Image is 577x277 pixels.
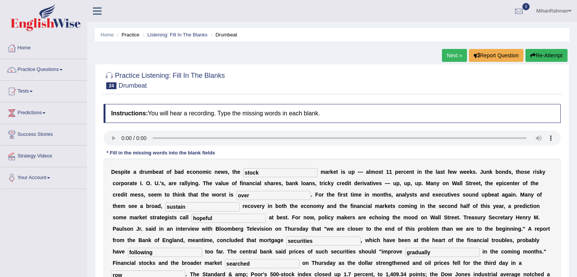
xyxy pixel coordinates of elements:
[141,192,144,198] b: s
[470,169,473,175] b: k
[167,192,170,198] b: o
[421,180,423,186] b: .
[531,180,533,186] b: t
[219,192,221,198] b: r
[164,180,166,186] b: ,
[188,192,190,198] b: t
[147,32,208,38] a: Listening: Fill In The Blanks
[417,169,419,175] b: i
[480,169,483,175] b: J
[141,180,143,186] b: .
[442,49,467,62] a: Next »
[496,180,499,186] b: e
[328,169,330,175] b: r
[252,180,255,186] b: c
[212,192,216,198] b: w
[132,180,134,186] b: t
[323,180,325,186] b: i
[111,110,148,116] b: Instructions:
[319,180,321,186] b: t
[225,259,299,268] input: blank
[192,180,195,186] b: n
[398,169,401,175] b: e
[340,180,341,186] b: r
[121,169,124,175] b: p
[221,180,223,186] b: l
[508,169,511,175] b: s
[154,192,157,198] b: e
[464,169,467,175] b: e
[535,169,536,175] b: i
[426,169,430,175] b: h
[306,180,309,186] b: a
[203,180,206,186] b: T
[502,169,505,175] b: n
[341,169,343,175] b: i
[516,169,518,175] b: t
[349,180,351,186] b: t
[209,180,212,186] b: e
[367,180,370,186] b: a
[104,150,218,157] div: * Fill in the missing words into the blank fields
[357,180,360,186] b: e
[467,169,470,175] b: e
[0,167,87,186] a: Your Account
[170,169,171,175] b: f
[348,180,349,186] b: i
[130,192,135,198] b: m
[505,169,509,175] b: d
[396,180,400,186] b: p
[154,180,158,186] b: U
[216,192,219,198] b: o
[342,180,345,186] b: e
[389,169,392,175] b: 1
[139,169,143,175] b: d
[249,180,253,186] b: n
[193,192,197,198] b: a
[118,192,121,198] b: e
[125,192,127,198] b: t
[358,169,363,175] b: —
[452,180,457,186] b: W
[418,169,422,175] b: n
[160,180,161,186] b: '
[267,180,270,186] b: h
[379,180,382,186] b: s
[206,192,209,198] b: e
[281,180,283,186] b: ,
[430,169,433,175] b: e
[159,180,160,186] b: .
[386,169,389,175] b: 1
[406,169,409,175] b: e
[133,169,136,175] b: a
[407,180,411,186] b: p
[218,180,221,186] b: a
[201,192,203,198] b: t
[476,180,479,186] b: e
[446,180,449,186] b: n
[489,169,492,175] b: k
[485,180,487,186] b: t
[354,180,357,186] b: d
[257,180,260,186] b: a
[150,180,152,186] b: .
[161,180,164,186] b: s
[286,236,361,246] input: blank
[0,102,87,121] a: Predictions
[348,169,352,175] b: u
[450,169,453,175] b: e
[473,180,476,186] b: e
[0,59,87,78] a: Practice Questions
[405,248,480,257] input: blank
[483,169,486,175] b: u
[232,169,234,175] b: t
[336,180,340,186] b: c
[118,82,147,89] small: Drumbeat
[179,180,181,186] b: r
[312,180,315,186] b: s
[223,180,226,186] b: u
[221,169,225,175] b: w
[533,169,535,175] b: r
[113,180,116,186] b: c
[182,192,186,198] b: k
